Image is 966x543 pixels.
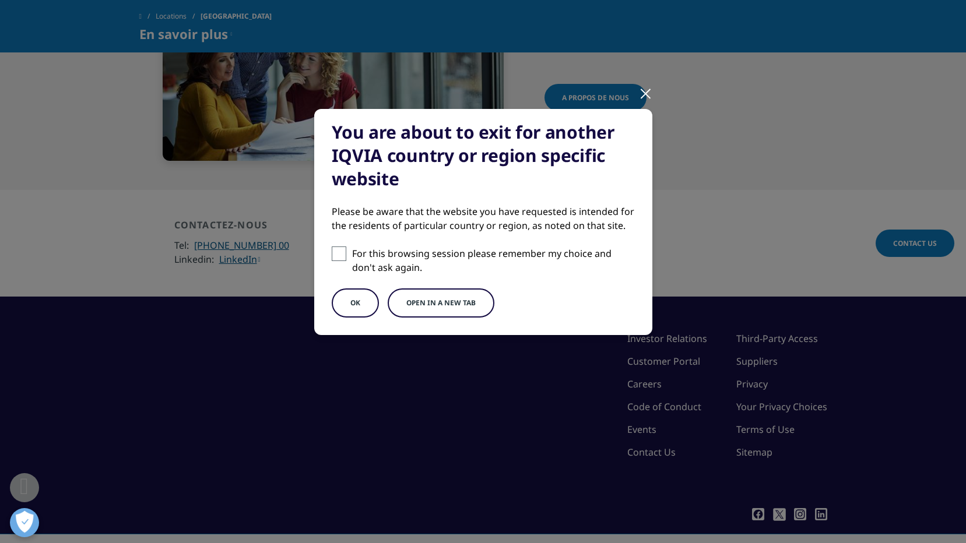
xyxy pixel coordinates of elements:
[352,246,635,274] p: For this browsing session please remember my choice and don't ask again.
[388,288,494,318] button: Open in a new tab
[332,204,635,232] div: Please be aware that the website you have requested is intended for the residents of particular c...
[332,288,379,318] button: OK
[10,508,39,537] button: Ouvrir le centre de préférences
[332,121,635,191] div: You are about to exit for another IQVIA country or region specific website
